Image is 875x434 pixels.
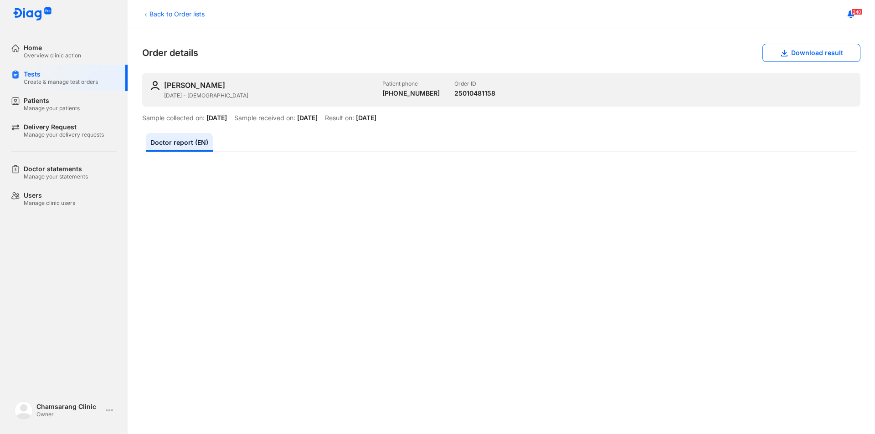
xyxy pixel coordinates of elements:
[142,9,205,19] div: Back to Order lists
[24,105,80,112] div: Manage your patients
[164,92,375,99] div: [DATE] - [DEMOGRAPHIC_DATA]
[206,114,227,122] div: [DATE]
[24,97,80,105] div: Patients
[851,9,862,15] span: 240
[36,411,102,418] div: Owner
[234,114,295,122] div: Sample received on:
[297,114,318,122] div: [DATE]
[146,133,213,152] a: Doctor report (EN)
[24,52,81,59] div: Overview clinic action
[325,114,354,122] div: Result on:
[142,114,205,122] div: Sample collected on:
[36,403,102,411] div: Chamsarang Clinic
[24,165,88,173] div: Doctor statements
[24,78,98,86] div: Create & manage test orders
[24,131,104,138] div: Manage your delivery requests
[149,80,160,91] img: user-icon
[24,173,88,180] div: Manage your statements
[24,44,81,52] div: Home
[24,123,104,131] div: Delivery Request
[454,89,495,97] div: 25010481158
[24,199,75,207] div: Manage clinic users
[24,191,75,199] div: Users
[164,80,225,90] div: [PERSON_NAME]
[13,7,52,21] img: logo
[382,80,440,87] div: Patient phone
[24,70,98,78] div: Tests
[356,114,376,122] div: [DATE]
[142,44,860,62] div: Order details
[382,89,440,97] div: [PHONE_NUMBER]
[15,401,33,419] img: logo
[454,80,495,87] div: Order ID
[762,44,860,62] button: Download result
